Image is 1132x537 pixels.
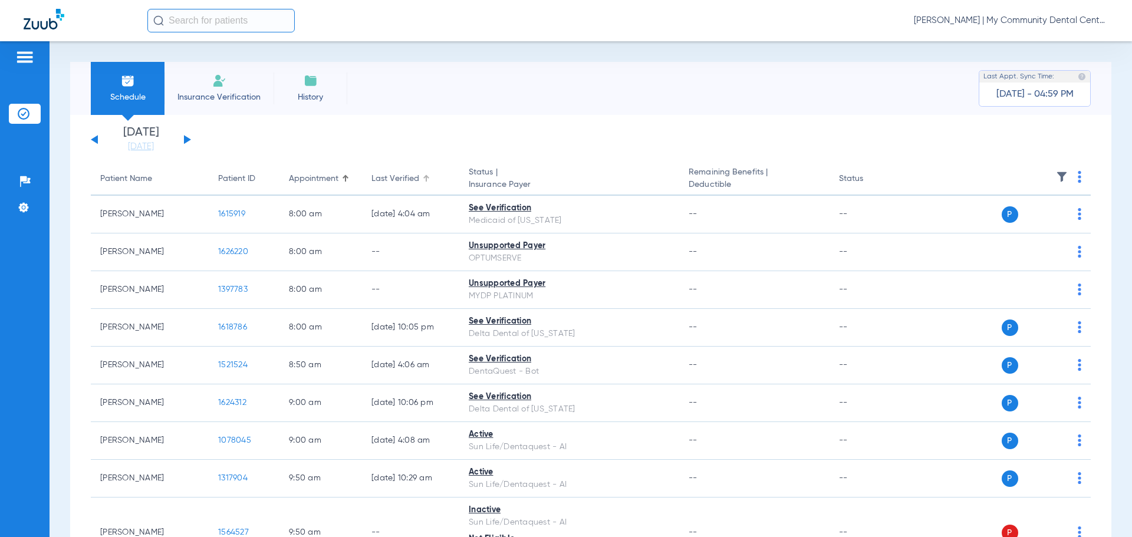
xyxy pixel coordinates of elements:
span: -- [689,436,697,444]
div: Delta Dental of [US_STATE] [469,403,670,416]
span: Insurance Payer [469,179,670,191]
span: -- [689,323,697,331]
span: [DATE] - 04:59 PM [996,88,1074,100]
img: group-dot-blue.svg [1078,359,1081,371]
td: -- [830,233,909,271]
span: P [1002,206,1018,223]
td: -- [830,347,909,384]
img: group-dot-blue.svg [1078,246,1081,258]
div: See Verification [469,202,670,215]
img: Search Icon [153,15,164,26]
div: MYDP PLATINUM [469,290,670,302]
td: [DATE] 4:06 AM [362,347,459,384]
span: P [1002,470,1018,487]
img: Zuub Logo [24,9,64,29]
div: Patient Name [100,173,199,185]
div: See Verification [469,391,670,403]
div: See Verification [469,315,670,328]
th: Status [830,163,909,196]
div: Active [469,429,670,441]
div: Unsupported Payer [469,240,670,252]
span: -- [689,398,697,407]
span: 1521524 [218,361,248,369]
div: Sun Life/Dentaquest - AI [469,516,670,529]
td: 9:00 AM [279,422,362,460]
td: 8:00 AM [279,309,362,347]
td: [PERSON_NAME] [91,422,209,460]
td: -- [830,309,909,347]
div: Unsupported Payer [469,278,670,290]
td: [DATE] 4:08 AM [362,422,459,460]
div: See Verification [469,353,670,365]
td: -- [362,271,459,309]
td: -- [362,233,459,271]
li: [DATE] [106,127,176,153]
td: -- [830,384,909,422]
span: P [1002,395,1018,411]
a: [DATE] [106,141,176,153]
td: 8:00 AM [279,271,362,309]
td: -- [830,196,909,233]
img: hamburger-icon [15,50,34,64]
div: Appointment [289,173,353,185]
td: -- [830,422,909,460]
div: Active [469,466,670,479]
div: Sun Life/Dentaquest - AI [469,441,670,453]
div: Last Verified [371,173,450,185]
td: 8:50 AM [279,347,362,384]
span: -- [689,248,697,256]
span: -- [689,474,697,482]
div: Patient ID [218,173,255,185]
input: Search for patients [147,9,295,32]
div: Patient Name [100,173,152,185]
img: group-dot-blue.svg [1078,284,1081,295]
span: Deductible [689,179,820,191]
span: [PERSON_NAME] | My Community Dental Centers [914,15,1108,27]
span: 1615919 [218,210,245,218]
th: Remaining Benefits | [679,163,829,196]
div: Appointment [289,173,338,185]
span: 1564527 [218,528,249,536]
img: group-dot-blue.svg [1078,321,1081,333]
img: group-dot-blue.svg [1078,208,1081,220]
img: Manual Insurance Verification [212,74,226,88]
div: Last Verified [371,173,419,185]
td: [PERSON_NAME] [91,347,209,384]
img: History [304,74,318,88]
span: P [1002,319,1018,336]
span: -- [689,210,697,218]
span: 1078045 [218,436,251,444]
td: [PERSON_NAME] [91,460,209,498]
div: OPTUMSERVE [469,252,670,265]
td: -- [830,460,909,498]
td: 8:00 AM [279,233,362,271]
span: 1397783 [218,285,248,294]
div: Delta Dental of [US_STATE] [469,328,670,340]
td: 9:50 AM [279,460,362,498]
td: [PERSON_NAME] [91,233,209,271]
img: last sync help info [1078,73,1086,81]
img: group-dot-blue.svg [1078,171,1081,183]
td: [DATE] 10:29 AM [362,460,459,498]
span: P [1002,433,1018,449]
td: [PERSON_NAME] [91,271,209,309]
span: -- [689,285,697,294]
span: P [1002,357,1018,374]
span: 1618786 [218,323,247,331]
img: group-dot-blue.svg [1078,472,1081,484]
span: -- [689,528,697,536]
div: DentaQuest - Bot [469,365,670,378]
div: Inactive [469,504,670,516]
span: Last Appt. Sync Time: [983,71,1054,83]
span: 1624312 [218,398,246,407]
div: Medicaid of [US_STATE] [469,215,670,227]
div: Sun Life/Dentaquest - AI [469,479,670,491]
div: Patient ID [218,173,270,185]
span: Insurance Verification [173,91,265,103]
span: History [282,91,338,103]
td: [PERSON_NAME] [91,196,209,233]
td: [PERSON_NAME] [91,309,209,347]
td: [PERSON_NAME] [91,384,209,422]
img: group-dot-blue.svg [1078,397,1081,408]
td: -- [830,271,909,309]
